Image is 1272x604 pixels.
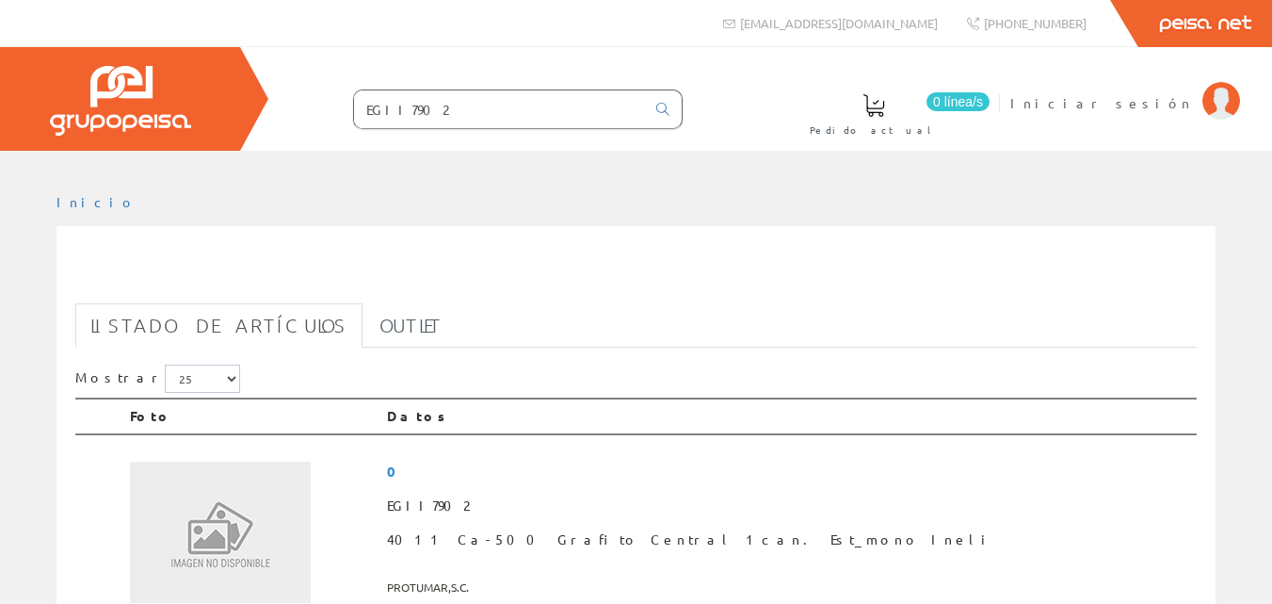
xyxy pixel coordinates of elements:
a: Iniciar sesión [1010,78,1240,96]
img: Grupo Peisa [50,66,191,136]
a: Inicio [56,193,137,210]
span: 0 [387,454,1189,489]
span: EGII7902 [387,489,1189,523]
span: Pedido actual [810,121,938,139]
img: Sin Imagen Disponible [130,462,311,603]
h1: EGII7902 [75,256,1197,294]
select: Mostrar [165,365,240,393]
a: Outlet [364,303,458,348]
input: Buscar ... [354,90,645,128]
span: Iniciar sesión [1010,93,1193,112]
span: 0 línea/s [926,92,990,111]
span: [PHONE_NUMBER] [984,15,1087,31]
a: Listado de artículos [75,303,362,348]
span: PROTUMAR,S.C. [387,572,1189,603]
span: 4011 Ca-500 Grafito Central 1can. Est_mono Ineli [387,523,1189,557]
th: Datos [379,399,1197,434]
label: Mostrar [75,365,240,393]
span: [EMAIL_ADDRESS][DOMAIN_NAME] [740,15,938,31]
th: Foto [122,399,379,434]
